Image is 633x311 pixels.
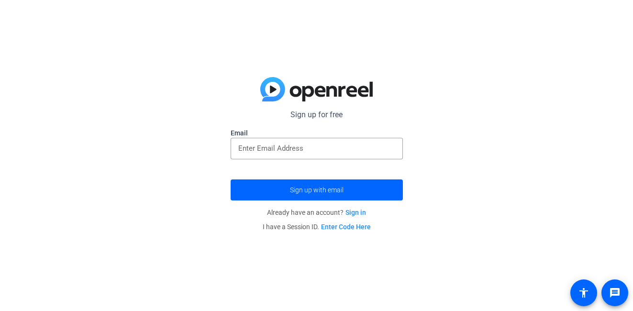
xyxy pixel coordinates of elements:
img: blue-gradient.svg [260,77,373,102]
span: Already have an account? [267,209,366,216]
a: Enter Code Here [321,223,371,231]
a: Sign in [345,209,366,216]
input: Enter Email Address [238,143,395,154]
p: Sign up for free [231,109,403,121]
mat-icon: accessibility [578,287,589,299]
mat-icon: message [609,287,621,299]
button: Sign up with email [231,179,403,200]
span: I have a Session ID. [263,223,371,231]
label: Email [231,128,403,138]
